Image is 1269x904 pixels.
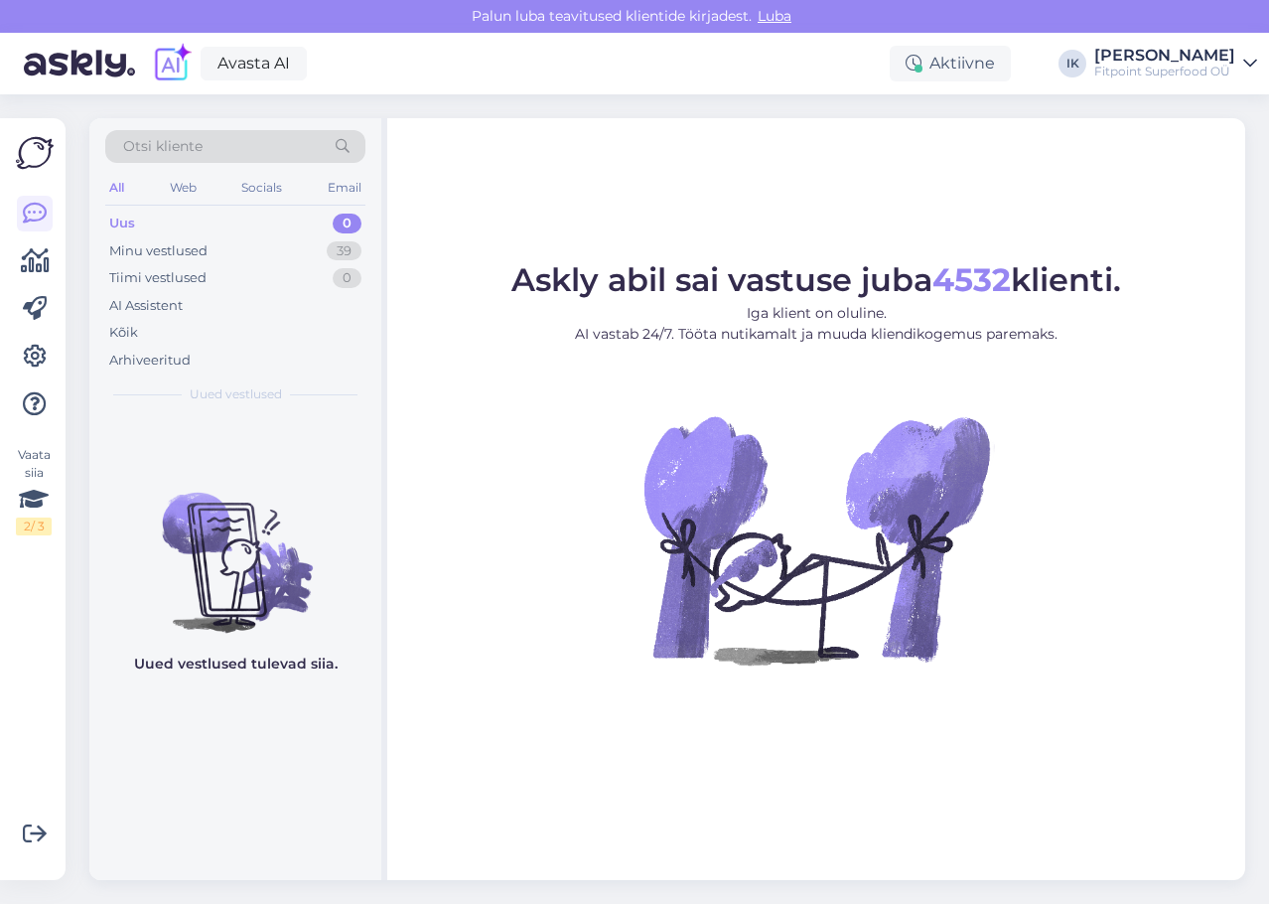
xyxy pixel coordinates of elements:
b: 4532 [932,260,1011,299]
div: Minu vestlused [109,241,208,261]
div: Tiimi vestlused [109,268,207,288]
div: 39 [327,241,361,261]
img: Askly Logo [16,134,54,172]
div: Socials [237,175,286,201]
span: Uued vestlused [190,385,282,403]
div: AI Assistent [109,296,183,316]
img: No Chat active [637,361,995,718]
div: 2 / 3 [16,518,52,535]
p: Iga klient on oluline. AI vastab 24/7. Tööta nutikamalt ja muuda kliendikogemus paremaks. [511,303,1121,345]
img: No chats [89,457,381,636]
div: [PERSON_NAME] [1094,48,1235,64]
div: Web [166,175,201,201]
div: Vaata siia [16,446,52,535]
a: [PERSON_NAME]Fitpoint Superfood OÜ [1094,48,1257,79]
div: IK [1058,50,1086,77]
a: Avasta AI [201,47,307,80]
div: Email [324,175,365,201]
div: Arhiveeritud [109,351,191,371]
div: Fitpoint Superfood OÜ [1094,64,1235,79]
img: explore-ai [151,43,193,84]
div: 0 [333,268,361,288]
span: Otsi kliente [123,136,203,157]
div: Kõik [109,323,138,343]
div: Aktiivne [890,46,1011,81]
div: All [105,175,128,201]
span: Askly abil sai vastuse juba klienti. [511,260,1121,299]
span: Luba [752,7,797,25]
div: Uus [109,214,135,233]
div: 0 [333,214,361,233]
p: Uued vestlused tulevad siia. [134,654,338,675]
